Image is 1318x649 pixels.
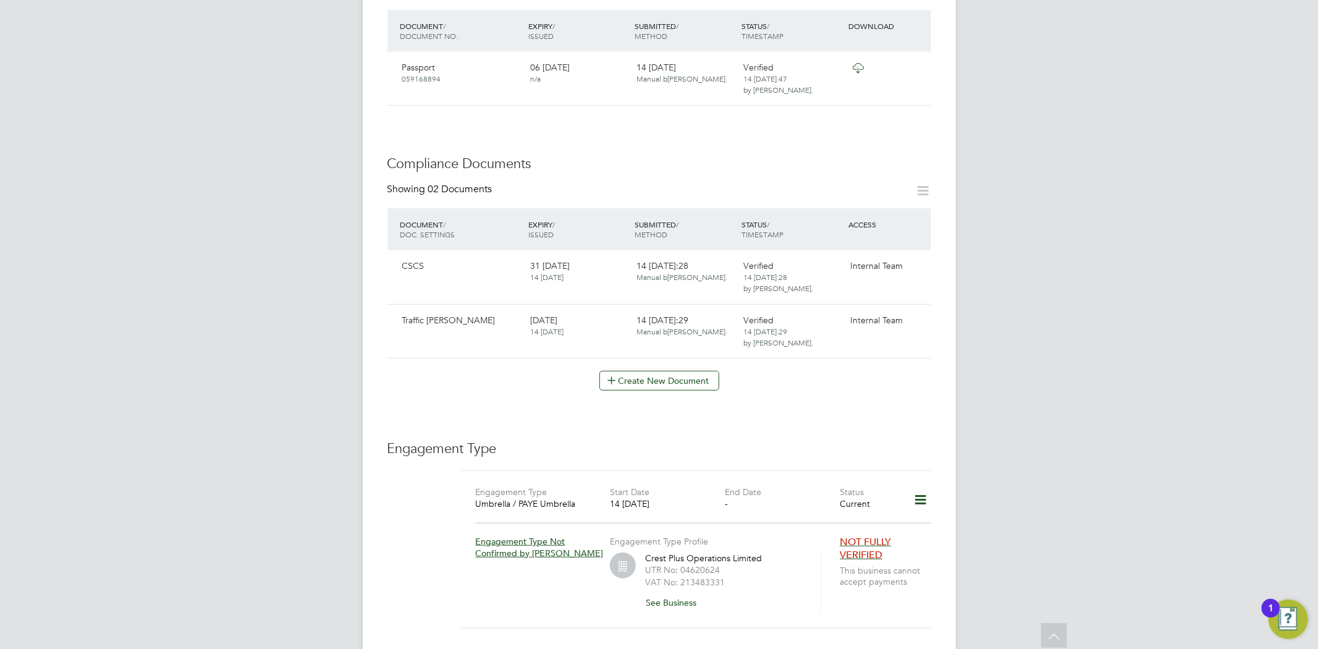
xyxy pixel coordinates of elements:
[402,74,441,83] span: 059168894
[850,260,903,271] span: Internal Team
[677,219,679,229] span: /
[743,315,774,326] span: Verified
[552,21,555,31] span: /
[599,371,719,391] button: Create New Document
[738,15,845,47] div: STATUS
[743,326,813,347] span: 14 [DATE]:29 by [PERSON_NAME].
[635,229,668,239] span: METHOD
[400,31,458,41] span: DOCUMENT NO.
[845,213,931,235] div: ACCESS
[743,85,813,95] span: by [PERSON_NAME].
[637,326,728,336] span: Manual b[PERSON_NAME].
[840,486,864,498] label: Status
[632,15,739,47] div: SUBMITTED
[552,219,555,229] span: /
[530,326,564,336] span: 14 [DATE]
[840,536,891,561] span: NOT FULLY VERIFIED
[397,213,525,245] div: DOCUMENT
[400,229,455,239] span: DOC. SETTINGS
[530,315,557,326] span: [DATE]
[741,31,784,41] span: TIMESTAMP
[528,31,554,41] span: ISSUED
[387,440,931,458] h3: Engagement Type
[645,553,806,613] div: Crest Plus Operations Limited
[741,229,784,239] span: TIMESTAMP
[632,213,739,245] div: SUBMITTED
[387,155,931,173] h3: Compliance Documents
[530,74,541,83] span: n/a
[402,260,425,271] span: CSCS
[840,498,897,509] div: Current
[635,31,668,41] span: METHOD
[1268,608,1274,624] div: 1
[1269,600,1308,639] button: Open Resource Center, 1 new notification
[845,15,931,37] div: DOWNLOAD
[645,593,706,613] button: See Business
[645,577,725,588] label: VAT No: 213483331
[743,62,774,73] span: Verified
[637,260,728,282] span: 14 [DATE]:28
[637,315,728,337] span: 14 [DATE]:29
[397,57,525,89] div: Passport
[840,565,936,587] span: This business cannot accept payments
[476,536,604,558] span: Engagement Type Not Confirmed by [PERSON_NAME]
[677,21,679,31] span: /
[428,183,492,195] span: 02 Documents
[610,536,708,547] label: Engagement Type Profile
[528,229,554,239] span: ISSUED
[530,272,564,282] span: 14 [DATE]
[767,219,769,229] span: /
[610,486,649,498] label: Start Date
[725,486,761,498] label: End Date
[530,260,570,271] span: 31 [DATE]
[743,260,774,271] span: Verified
[402,315,496,326] span: Traffic [PERSON_NAME]
[387,183,495,196] div: Showing
[610,498,725,509] div: 14 [DATE]
[525,15,632,47] div: EXPIRY
[632,57,739,89] div: 14 [DATE]
[637,74,728,83] span: Manual b[PERSON_NAME].
[444,21,446,31] span: /
[525,57,632,89] div: 06 [DATE]
[637,272,728,282] span: Manual b[PERSON_NAME].
[476,486,547,498] label: Engagement Type
[525,213,632,245] div: EXPIRY
[743,272,813,293] span: 14 [DATE]:28 by [PERSON_NAME].
[743,74,787,83] span: 14 [DATE]:47
[850,315,903,326] span: Internal Team
[725,498,840,509] div: -
[397,15,525,47] div: DOCUMENT
[444,219,446,229] span: /
[767,21,769,31] span: /
[738,213,845,245] div: STATUS
[476,498,591,509] div: Umbrella / PAYE Umbrella
[645,564,720,575] label: UTR No: 04620624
